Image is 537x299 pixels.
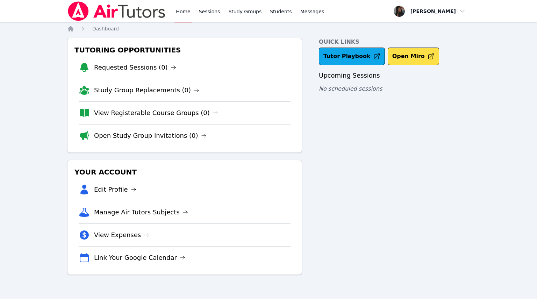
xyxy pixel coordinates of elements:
[94,253,185,263] a: Link Your Google Calendar
[92,25,119,32] a: Dashboard
[94,131,207,141] a: Open Study Group Invitations (0)
[388,48,439,65] button: Open Miro
[300,8,324,15] span: Messages
[319,38,470,46] h4: Quick Links
[94,185,136,194] a: Edit Profile
[67,1,166,21] img: Air Tutors
[73,166,296,178] h3: Your Account
[319,48,385,65] a: Tutor Playbook
[319,71,470,80] h3: Upcoming Sessions
[94,63,176,72] a: Requested Sessions (0)
[319,85,382,92] span: No scheduled sessions
[73,44,296,56] h3: Tutoring Opportunities
[94,108,218,118] a: View Registerable Course Groups (0)
[94,207,188,217] a: Manage Air Tutors Subjects
[94,230,149,240] a: View Expenses
[94,85,199,95] a: Study Group Replacements (0)
[92,26,119,31] span: Dashboard
[67,25,470,32] nav: Breadcrumb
